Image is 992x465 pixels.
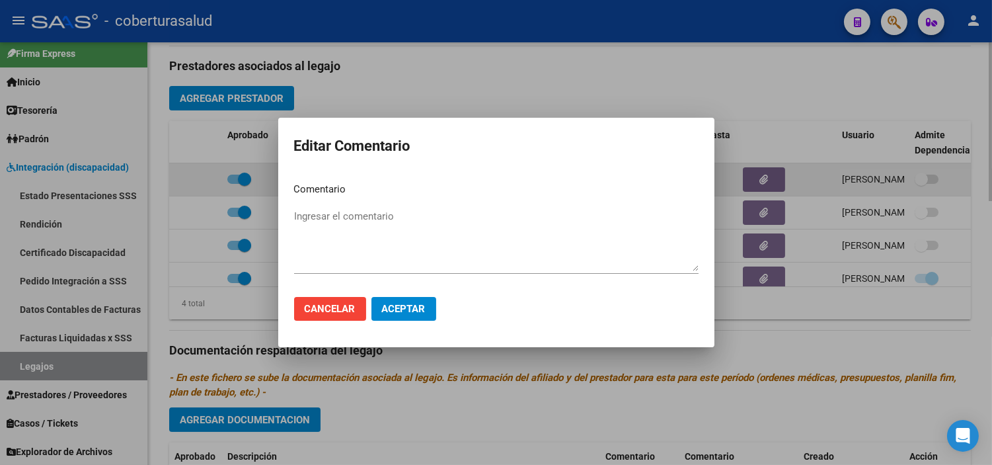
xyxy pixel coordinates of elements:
[305,303,356,315] span: Cancelar
[294,134,699,159] h2: Editar Comentario
[294,297,366,321] button: Cancelar
[382,303,426,315] span: Aceptar
[371,297,436,321] button: Aceptar
[294,182,699,197] p: Comentario
[947,420,979,452] div: Open Intercom Messenger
